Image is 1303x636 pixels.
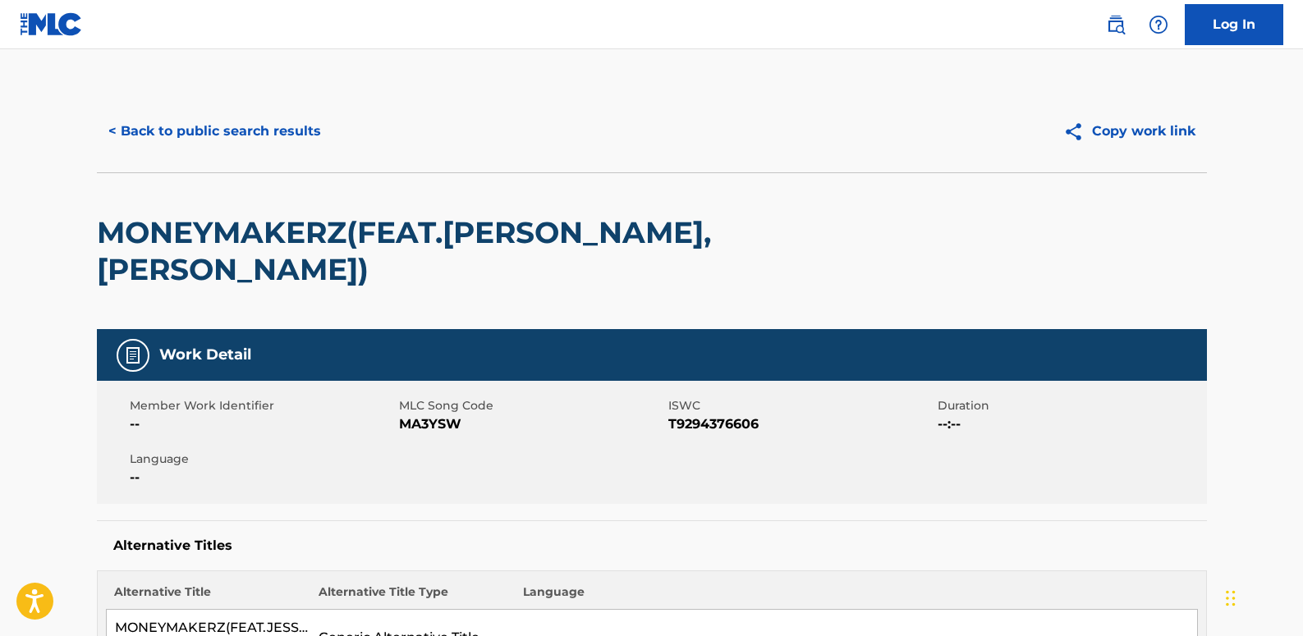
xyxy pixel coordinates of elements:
iframe: Chat Widget [1221,557,1303,636]
h5: Work Detail [159,345,251,364]
span: T9294376606 [668,414,934,434]
a: Public Search [1099,8,1132,41]
h5: Alternative Titles [113,538,1191,554]
span: Member Work Identifier [130,397,395,414]
th: Alternative Title Type [310,583,515,610]
span: ISWC [668,397,934,414]
h2: MONEYMAKERZ(FEAT.[PERSON_NAME], [PERSON_NAME]) [97,214,763,288]
button: Copy work link [1052,111,1207,152]
img: MLC Logo [20,12,83,36]
div: Drag [1226,574,1236,623]
span: MLC Song Code [399,397,664,414]
span: -- [130,468,395,487]
img: search [1106,15,1126,34]
div: Help [1142,8,1175,41]
img: Work Detail [123,345,143,365]
a: Log In [1185,4,1283,45]
button: < Back to public search results [97,111,333,152]
span: --:-- [938,414,1203,434]
img: help [1149,15,1168,34]
th: Alternative Title [106,583,310,610]
img: Copy work link [1063,121,1092,142]
span: MA3YSW [399,414,664,434]
span: Language [130,451,395,468]
span: -- [130,414,395,434]
th: Language [515,583,1197,610]
span: Duration [938,397,1203,414]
